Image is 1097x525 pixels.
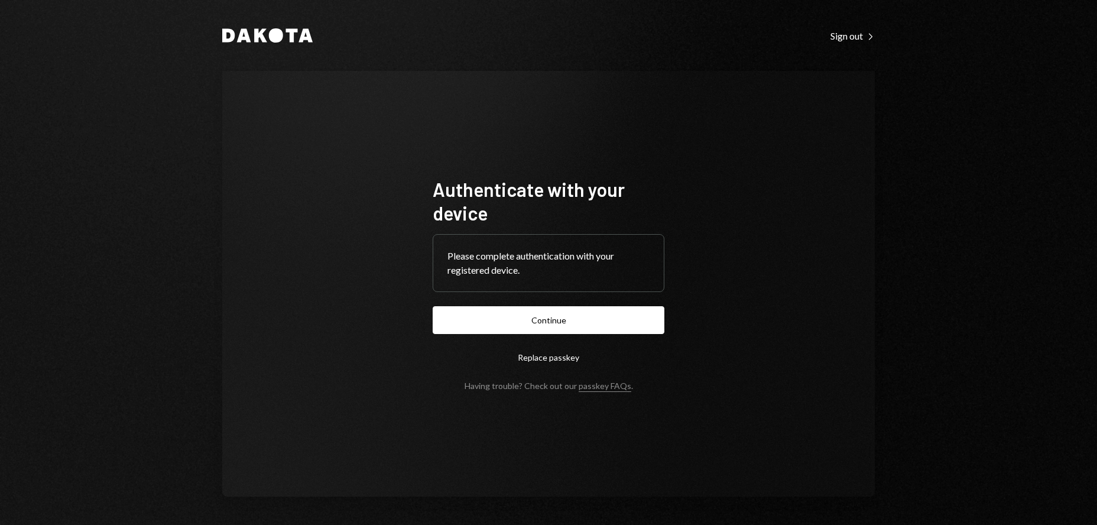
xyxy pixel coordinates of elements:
[579,381,631,392] a: passkey FAQs
[433,306,664,334] button: Continue
[433,177,664,225] h1: Authenticate with your device
[433,343,664,371] button: Replace passkey
[830,29,875,42] a: Sign out
[830,30,875,42] div: Sign out
[465,381,633,391] div: Having trouble? Check out our .
[447,249,650,277] div: Please complete authentication with your registered device.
